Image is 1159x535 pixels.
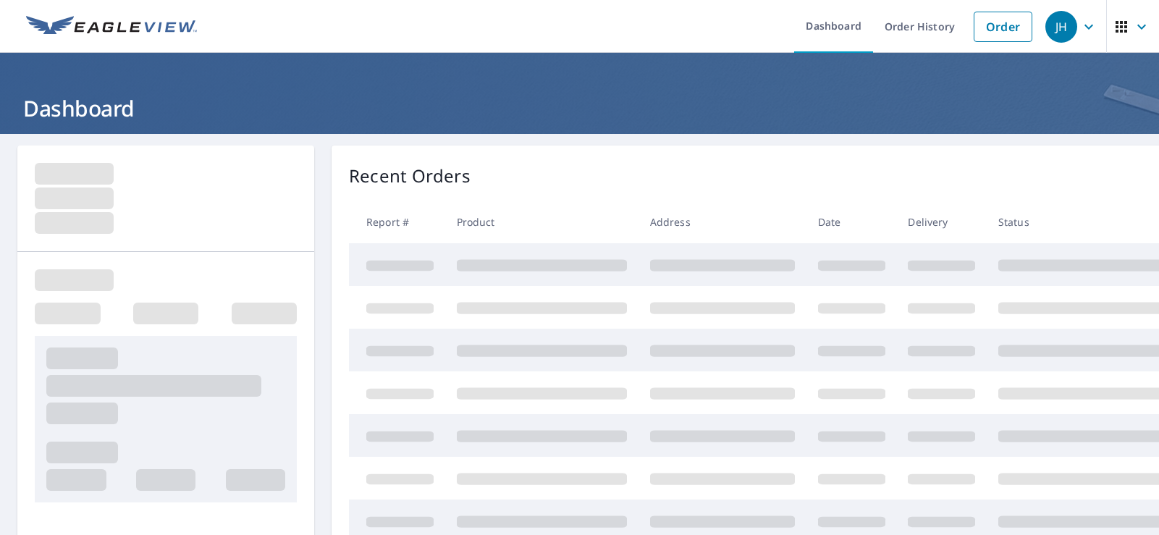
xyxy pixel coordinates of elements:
a: Order [974,12,1032,42]
h1: Dashboard [17,93,1142,123]
th: Address [638,201,806,243]
div: JH [1045,11,1077,43]
th: Delivery [896,201,987,243]
img: EV Logo [26,16,197,38]
th: Product [445,201,638,243]
th: Report # [349,201,445,243]
th: Date [806,201,897,243]
p: Recent Orders [349,163,471,189]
